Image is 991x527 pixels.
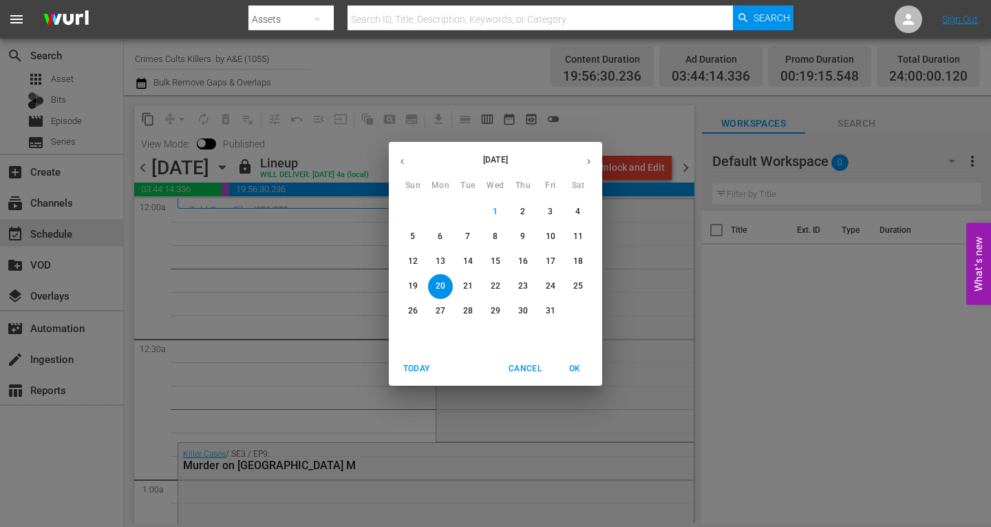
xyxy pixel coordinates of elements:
[942,14,978,25] a: Sign Out
[511,225,535,249] button: 9
[538,225,563,249] button: 10
[456,249,480,274] button: 14
[428,299,453,324] button: 27
[428,179,453,193] span: Mon
[463,256,473,267] p: 14
[538,299,563,324] button: 31
[754,6,790,30] span: Search
[553,358,597,380] button: OK
[394,358,438,380] button: Today
[408,280,418,292] p: 19
[400,362,433,376] span: Today
[518,280,528,292] p: 23
[493,206,498,218] p: 1
[483,179,508,193] span: Wed
[491,256,500,267] p: 15
[483,274,508,299] button: 22
[33,3,99,36] img: ans4CAIJ8jUAAAAAAAAAAAAAAAAAAAAAAAAgQb4GAAAAAAAAAAAAAAAAAAAAAAAAJMjXAAAAAAAAAAAAAAAAAAAAAAAAgAT5G...
[538,179,563,193] span: Fri
[483,200,508,225] button: 1
[483,249,508,274] button: 15
[509,362,542,376] span: Cancel
[566,179,590,193] span: Sat
[538,249,563,274] button: 17
[456,274,480,299] button: 21
[408,305,418,317] p: 26
[546,256,555,267] p: 17
[401,249,425,274] button: 12
[483,299,508,324] button: 29
[438,231,443,242] p: 6
[966,223,991,304] button: Open Feedback Widget
[538,274,563,299] button: 24
[546,280,555,292] p: 24
[546,231,555,242] p: 10
[428,274,453,299] button: 20
[566,249,590,274] button: 18
[8,11,25,28] span: menu
[573,231,583,242] p: 11
[456,225,480,249] button: 7
[546,305,555,317] p: 31
[511,179,535,193] span: Thu
[548,206,553,218] p: 3
[493,231,498,242] p: 8
[401,299,425,324] button: 26
[456,299,480,324] button: 28
[463,280,473,292] p: 21
[483,225,508,249] button: 8
[491,305,500,317] p: 29
[575,206,580,218] p: 4
[573,256,583,267] p: 18
[416,154,575,166] p: [DATE]
[410,231,415,242] p: 5
[503,358,547,380] button: Cancel
[566,225,590,249] button: 11
[511,200,535,225] button: 2
[538,200,563,225] button: 3
[511,299,535,324] button: 30
[491,280,500,292] p: 22
[408,256,418,267] p: 12
[401,225,425,249] button: 5
[465,231,470,242] p: 7
[558,362,591,376] span: OK
[428,225,453,249] button: 6
[573,280,583,292] p: 25
[518,305,528,317] p: 30
[436,280,445,292] p: 20
[401,179,425,193] span: Sun
[511,249,535,274] button: 16
[436,256,445,267] p: 13
[520,206,525,218] p: 2
[566,200,590,225] button: 4
[401,274,425,299] button: 19
[520,231,525,242] p: 9
[428,249,453,274] button: 13
[463,305,473,317] p: 28
[436,305,445,317] p: 27
[511,274,535,299] button: 23
[566,274,590,299] button: 25
[456,179,480,193] span: Tue
[518,256,528,267] p: 16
